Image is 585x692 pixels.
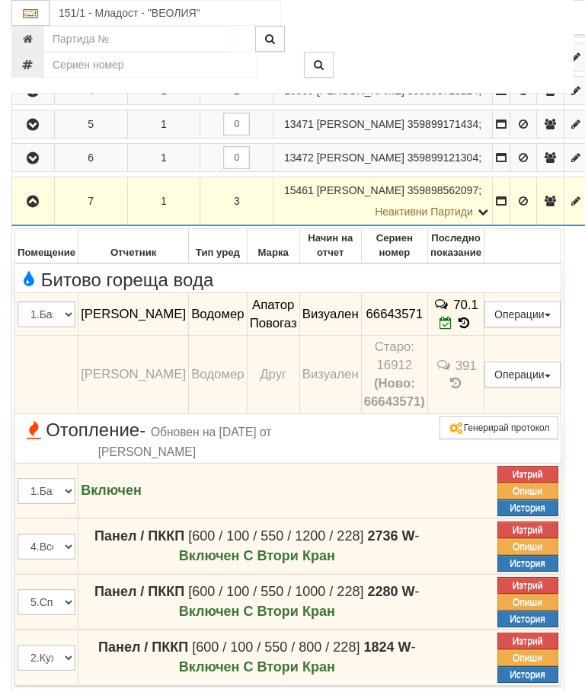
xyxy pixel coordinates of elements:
th: Помещение [15,229,78,263]
td: 1 [127,177,200,226]
td: 7 [54,177,127,226]
button: Изтрий [497,521,558,538]
td: Визуален [299,293,361,336]
span: История на забележките [435,358,455,372]
td: 1 [127,110,200,139]
span: Отопление [18,420,277,461]
span: Партида № [284,118,314,130]
span: [600 / 100 / 550 / 800 / 228] [192,639,360,655]
strong: Панел / ПККП [94,528,184,544]
span: Неактивни Партиди [375,206,473,218]
button: История [497,611,558,627]
td: ; [273,110,493,139]
span: - [367,528,419,544]
strong: Включен [179,604,240,619]
span: 3 [234,195,240,207]
td: Визуален [299,335,361,413]
span: 359899171434 [408,118,478,130]
span: Партида № [284,184,314,196]
td: Устройство със сериен номер 16912 беше подменено от устройство със сериен номер 66643571 [361,335,427,413]
button: Операции [484,362,561,387]
button: Опиши [497,594,558,611]
span: [600 / 100 / 550 / 1000 / 228] [188,584,363,599]
td: Водомер [189,335,248,413]
button: Изтрий [497,466,558,483]
i: Редакция Отчет към 30/08/2025 [440,317,452,330]
th: Отчетник [78,229,189,263]
strong: Включен [81,483,142,498]
span: [PERSON_NAME] [317,151,404,164]
span: Битово гореща вода [18,270,213,290]
span: 391 [456,358,477,372]
button: Опиши [497,483,558,499]
td: Водомер [189,293,248,336]
strong: Панел / ПККП [94,584,184,599]
input: Партида № [43,26,232,52]
strong: 1824 W [363,639,411,655]
span: [PERSON_NAME] [317,118,404,130]
span: 66643571 [366,307,423,321]
button: История [497,499,558,516]
strong: 2736 W [367,528,414,544]
strong: Включен [179,548,240,563]
input: Сериен номер [43,52,257,78]
span: 359898562097 [408,184,478,196]
strong: С Втори Кран [244,659,335,674]
span: Обновен на [DATE] от [PERSON_NAME] [98,426,272,458]
button: Опиши [497,649,558,666]
td: 1 [127,144,200,172]
button: История [497,666,558,683]
button: Операции [484,301,561,327]
strong: Панел / ПККП [98,639,188,655]
button: Изтрий [497,633,558,649]
button: Изтрий [497,577,558,594]
strong: Включен [179,659,240,674]
span: [PERSON_NAME] [317,184,404,196]
th: Последно показание [427,229,484,263]
th: Тип уред [189,229,248,263]
button: Генерирай протокол [440,416,558,439]
td: Апатор Повогаз [247,293,299,336]
span: [PERSON_NAME] [81,367,186,381]
span: - [367,584,419,599]
th: Начин на отчет [299,229,361,263]
span: - [139,419,145,440]
td: 6 [54,144,127,172]
span: [PERSON_NAME] [81,307,186,321]
strong: 2280 W [367,584,414,599]
span: 70.1 [453,298,478,312]
td: Друг [247,335,299,413]
th: Марка [247,229,299,263]
th: Сериен номер [361,229,427,263]
span: 359899121304 [408,151,478,164]
span: [600 / 100 / 550 / 1200 / 228] [188,528,363,544]
td: 5 [54,110,127,139]
b: (Ново: 66643571) [364,376,425,409]
span: - [363,639,415,655]
strong: С Втори Кран [244,604,335,619]
td: ; [273,177,493,226]
span: Партида № [284,151,314,164]
td: ; [273,144,493,172]
button: Опиши [497,538,558,555]
strong: С Втори Кран [244,548,335,563]
span: История на забележките [433,297,453,311]
button: История [497,555,558,572]
span: История на показанията [448,376,465,391]
span: История на показанията [456,316,473,330]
